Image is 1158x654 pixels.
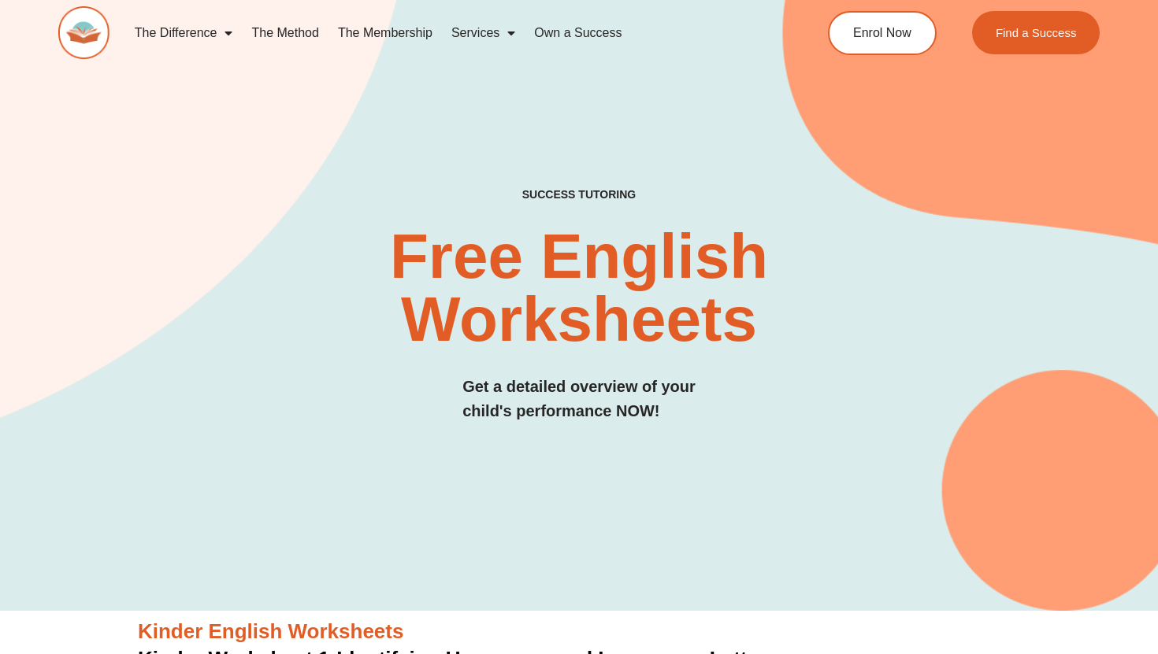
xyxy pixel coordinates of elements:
[888,476,1158,654] iframe: Chat Widget
[853,27,911,39] span: Enrol Now
[425,188,733,201] h4: SUCCESS TUTORING​
[125,15,769,51] nav: Menu
[328,15,442,51] a: The Membership
[442,15,525,51] a: Services
[525,15,631,51] a: Own a Success
[828,11,937,55] a: Enrol Now
[138,619,1020,645] h3: Kinder English Worksheets
[996,27,1077,39] span: Find a Success
[235,225,922,351] h2: Free English Worksheets​
[125,15,243,51] a: The Difference
[242,15,328,51] a: The Method
[462,375,696,423] h3: Get a detailed overview of your child's performance NOW!
[972,11,1100,54] a: Find a Success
